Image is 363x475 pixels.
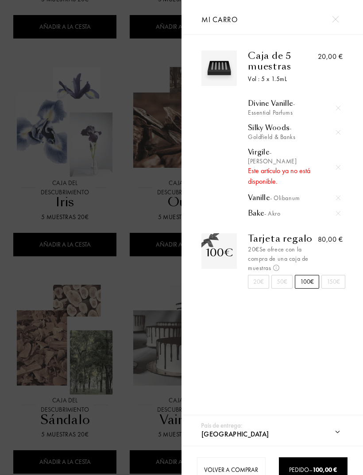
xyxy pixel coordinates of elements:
div: Caja de 5 muestras [248,50,320,72]
div: Vanille [248,193,340,202]
div: Virgile [248,148,340,166]
span: - Goldfield & Banks [248,124,296,141]
span: 100,00 € [313,466,337,474]
img: cross.svg [336,196,340,200]
a: Vanille- Olibanum [248,193,340,202]
img: cross.svg [336,165,340,170]
span: - Essential Parfums [248,100,295,116]
a: Virgile- [PERSON_NAME] [248,148,340,166]
img: box_5.svg [204,53,235,84]
div: 20€ Se ofrece con la compra de una caja de muestras [248,245,320,273]
img: info_voucher.png [273,265,279,271]
span: Pedido – [289,466,337,474]
img: cross.svg [332,16,339,23]
div: Tarjeta regalo [248,233,320,244]
div: Divine Vanille [248,99,340,117]
img: cross.svg [336,130,340,135]
div: Bake [248,209,340,218]
span: - Akro [264,209,280,217]
div: 20€ [248,275,269,289]
div: Vol : 5 x 1.5mL [248,74,320,84]
img: gift_n.png [201,233,219,248]
div: Este artículo ya no está disponible. [248,166,340,187]
div: 100€ [295,275,319,289]
div: 20,00 € [318,51,343,62]
div: 100€ [205,245,233,261]
div: País de entrega: [201,421,243,431]
div: 50€ [271,275,293,289]
div: 80,00 € [318,234,343,245]
a: Divine Vanille- Essential Parfums [248,99,340,117]
span: - Olibanum [270,194,300,202]
img: cross.svg [336,106,340,110]
a: Bake- Akro [248,209,340,218]
span: Mi carro [201,15,238,24]
img: cross.svg [336,211,340,216]
span: - [PERSON_NAME] [248,148,297,165]
a: Silky Woods- Goldfield & Banks [248,124,340,141]
div: Silky Woods [248,124,340,141]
